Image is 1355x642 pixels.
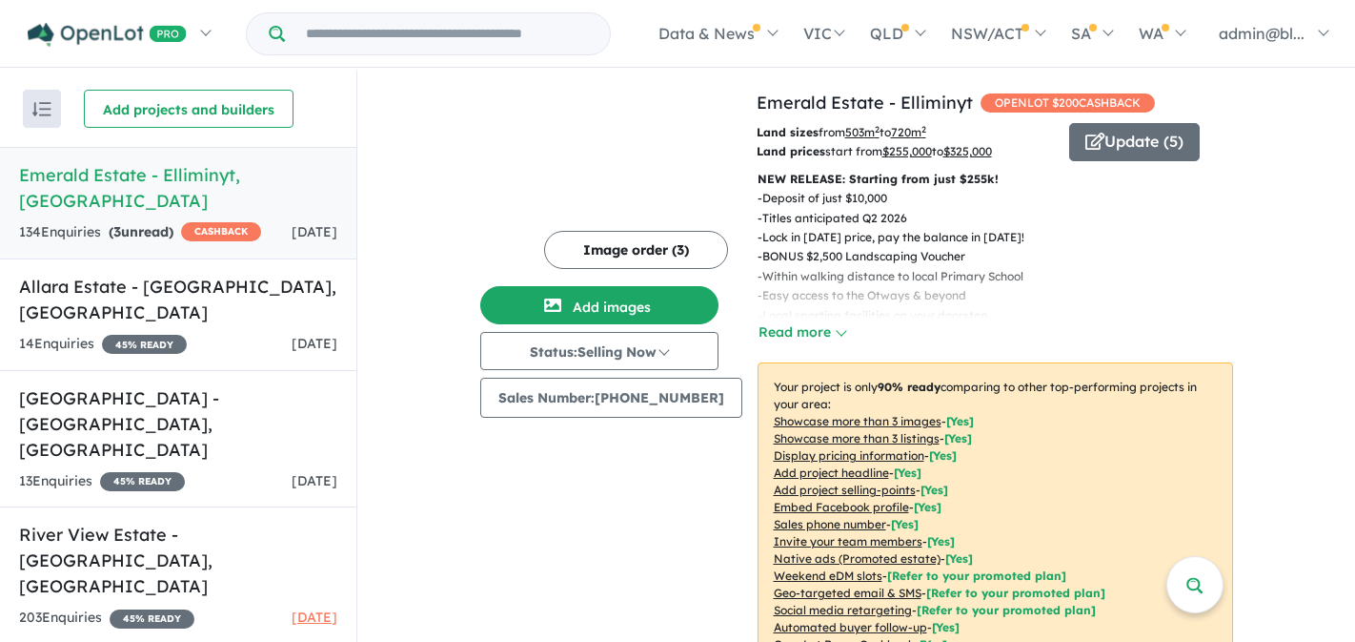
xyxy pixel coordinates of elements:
[84,90,293,128] button: Add projects and builders
[19,333,187,356] div: 14 Enquir ies
[113,223,121,240] span: 3
[757,123,1055,142] p: from
[944,431,972,445] span: [ Yes ]
[774,534,922,549] u: Invite your team members
[1069,123,1200,161] button: Update (5)
[774,551,940,566] u: Native ads (Promoted estate)
[757,144,825,158] b: Land prices
[917,603,1096,617] span: [Refer to your promoted plan]
[757,125,819,139] b: Land sizes
[774,586,921,600] u: Geo-targeted email & SMS
[774,414,941,428] u: Showcase more than 3 images
[28,23,187,47] img: Openlot PRO Logo White
[774,569,882,583] u: Weekend eDM slots
[19,162,337,214] h5: Emerald Estate - Elliminyt , [GEOGRAPHIC_DATA]
[102,335,187,354] span: 45 % READY
[19,221,261,244] div: 134 Enquir ies
[929,448,957,463] span: [ Yes ]
[758,321,847,343] button: Read more
[981,93,1155,113] span: OPENLOT $ 200 CASHBACK
[758,209,1124,228] p: - Titles anticipated Q2 2026
[19,522,337,599] h5: River View Estate - [GEOGRAPHIC_DATA] , [GEOGRAPHIC_DATA]
[32,102,51,116] img: sort.svg
[480,332,718,370] button: Status:Selling Now
[181,222,261,241] span: CASHBACK
[921,124,926,135] sup: 2
[774,448,924,463] u: Display pricing information
[774,466,889,480] u: Add project headline
[891,125,926,139] u: 720 m
[758,267,1124,286] p: - Within walking distance to local Primary School
[758,170,1233,189] p: NEW RELEASE: Starting from just $255k!
[289,13,606,54] input: Try estate name, suburb, builder or developer
[891,517,919,531] span: [ Yes ]
[845,125,880,139] u: 503 m
[932,144,992,158] span: to
[109,223,173,240] strong: ( unread)
[920,483,948,497] span: [ Yes ]
[894,466,921,480] span: [ Yes ]
[758,306,1124,325] p: - Local sporting facilities on your doorstep
[758,228,1124,247] p: - Lock in [DATE] price, pay the balance in [DATE]!
[875,124,880,135] sup: 2
[943,144,992,158] u: $ 325,000
[758,286,1124,305] p: - Easy access to the Otways & beyond
[480,378,742,418] button: Sales Number:[PHONE_NUMBER]
[774,483,916,497] u: Add project selling-points
[110,610,194,629] span: 45 % READY
[880,125,926,139] span: to
[946,414,974,428] span: [ Yes ]
[882,144,932,158] u: $ 255,000
[932,620,960,634] span: [Yes]
[480,286,718,324] button: Add images
[774,500,909,514] u: Embed Facebook profile
[945,551,973,566] span: [Yes]
[926,586,1105,600] span: [Refer to your promoted plan]
[19,385,337,463] h5: [GEOGRAPHIC_DATA] - [GEOGRAPHIC_DATA] , [GEOGRAPHIC_DATA]
[19,607,194,630] div: 203 Enquir ies
[757,92,973,114] a: Emerald Estate - Elliminyt
[292,335,337,352] span: [DATE]
[878,380,940,394] b: 90 % ready
[927,534,955,549] span: [ Yes ]
[914,500,941,514] span: [ Yes ]
[292,472,337,489] span: [DATE]
[19,274,337,325] h5: Allara Estate - [GEOGRAPHIC_DATA] , [GEOGRAPHIC_DATA]
[774,620,927,634] u: Automated buyer follow-up
[292,223,337,240] span: [DATE]
[758,189,1124,208] p: - Deposit of just $10,000
[100,472,185,491] span: 45 % READY
[774,603,912,617] u: Social media retargeting
[19,470,185,493] div: 13 Enquir ies
[292,609,337,626] span: [DATE]
[757,142,1055,161] p: start from
[887,569,1066,583] span: [Refer to your promoted plan]
[758,247,1124,266] p: - BONUS $2,500 Landscaping Voucher
[774,431,940,445] u: Showcase more than 3 listings
[1219,24,1304,43] span: admin@bl...
[544,231,728,269] button: Image order (3)
[774,517,886,531] u: Sales phone number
